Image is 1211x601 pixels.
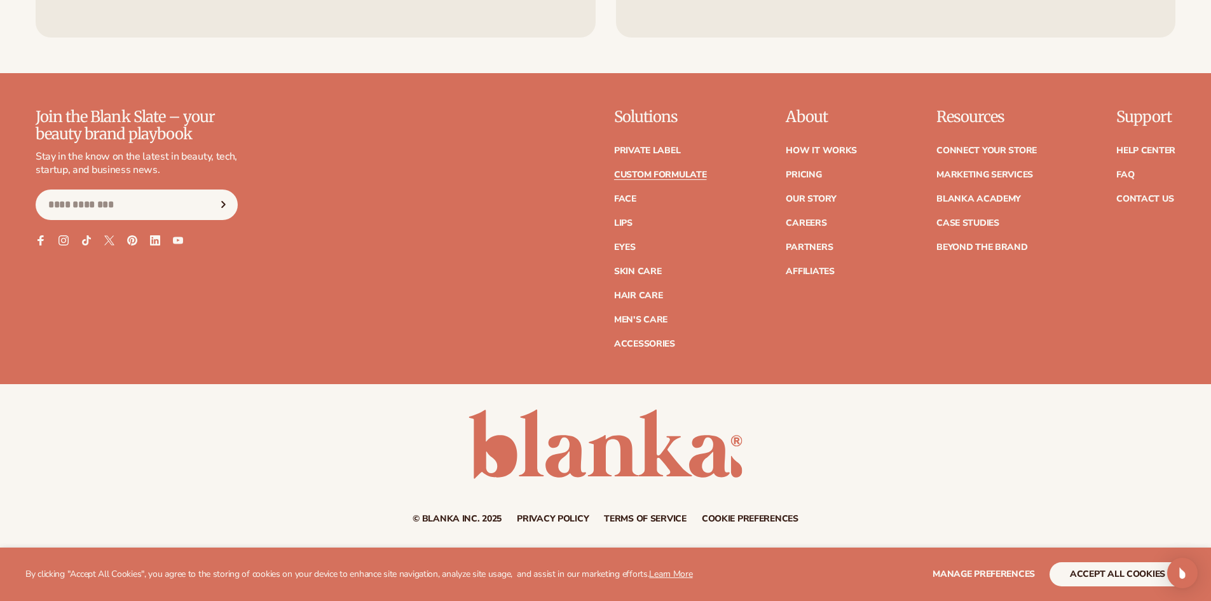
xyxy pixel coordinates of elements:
[614,170,707,179] a: Custom formulate
[786,146,857,155] a: How It Works
[786,243,833,252] a: Partners
[786,219,826,228] a: Careers
[786,195,836,204] a: Our Story
[702,515,798,523] a: Cookie preferences
[786,170,821,179] a: Pricing
[614,195,636,204] a: Face
[614,291,662,300] a: Hair Care
[1116,109,1175,125] p: Support
[604,515,687,523] a: Terms of service
[1116,170,1134,179] a: FAQ
[614,243,636,252] a: Eyes
[614,219,633,228] a: Lips
[1116,146,1175,155] a: Help Center
[614,146,680,155] a: Private label
[1116,195,1173,204] a: Contact Us
[413,513,502,525] small: © Blanka Inc. 2025
[936,243,1028,252] a: Beyond the brand
[36,109,238,142] p: Join the Blank Slate – your beauty brand playbook
[933,562,1035,586] button: Manage preferences
[614,315,667,324] a: Men's Care
[25,569,693,580] p: By clicking "Accept All Cookies", you agree to the storing of cookies on your device to enhance s...
[936,170,1033,179] a: Marketing services
[517,515,589,523] a: Privacy policy
[649,568,692,580] a: Learn More
[1167,558,1198,588] div: Open Intercom Messenger
[209,190,237,220] button: Subscribe
[936,109,1037,125] p: Resources
[1050,562,1186,586] button: accept all cookies
[614,340,675,349] a: Accessories
[614,267,661,276] a: Skin Care
[786,109,857,125] p: About
[936,195,1021,204] a: Blanka Academy
[936,146,1037,155] a: Connect your store
[36,150,238,177] p: Stay in the know on the latest in beauty, tech, startup, and business news.
[786,267,834,276] a: Affiliates
[936,219,999,228] a: Case Studies
[614,109,707,125] p: Solutions
[933,568,1035,580] span: Manage preferences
